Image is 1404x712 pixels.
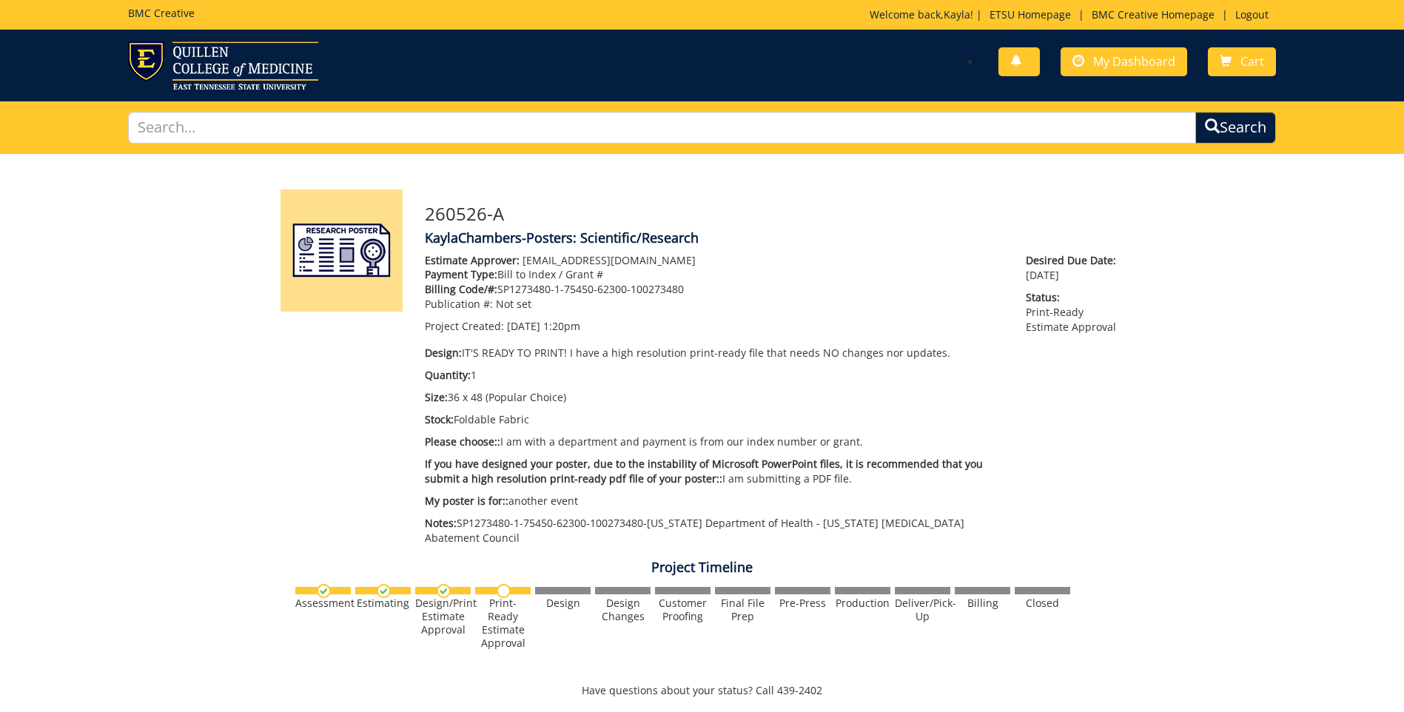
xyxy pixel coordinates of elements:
[1026,290,1123,335] p: Print-Ready Estimate Approval
[425,516,1004,545] p: SP1273480-1-75450-62300-100273480-[US_STATE] Department of Health - [US_STATE] [MEDICAL_DATA] Aba...
[425,516,457,530] span: Notes:
[425,297,493,311] span: Publication #:
[425,368,1004,383] p: 1
[595,597,651,623] div: Design Changes
[295,597,351,610] div: Assessment
[317,584,331,598] img: checkmark
[507,319,580,333] span: [DATE] 1:20pm
[425,253,1004,268] p: [EMAIL_ADDRESS][DOMAIN_NAME]
[425,434,500,449] span: Please choose::
[475,597,531,650] div: Print-Ready Estimate Approval
[1195,112,1276,144] button: Search
[415,597,471,637] div: Design/Print Estimate Approval
[955,597,1010,610] div: Billing
[437,584,451,598] img: checkmark
[1026,290,1123,305] span: Status:
[425,390,448,404] span: Size:
[425,390,1004,405] p: 36 x 48 (Popular Choice)
[425,412,1004,427] p: Foldable Fabric
[775,597,830,610] div: Pre-Press
[835,597,890,610] div: Production
[870,7,1276,22] p: Welcome back, ! | | |
[1084,7,1222,21] a: BMC Creative Homepage
[535,597,591,610] div: Design
[425,494,1004,508] p: another event
[1061,47,1187,76] a: My Dashboard
[425,457,983,486] span: If you have designed your poster, due to the instability of Microsoft PowerPoint files, it is rec...
[425,346,1004,360] p: IT'S READY TO PRINT! I have a high resolution print-ready file that needs NO changes nor updates.
[982,7,1078,21] a: ETSU Homepage
[377,584,391,598] img: checkmark
[425,204,1124,224] h3: 260526-A
[425,494,508,508] span: My poster is for::
[425,457,1004,486] p: I am submitting a PDF file.
[425,282,497,296] span: Billing Code/#:
[425,253,520,267] span: Estimate Approver:
[269,683,1135,698] p: Have questions about your status? Call 439-2402
[496,297,531,311] span: Not set
[1015,597,1070,610] div: Closed
[895,597,950,623] div: Deliver/Pick-Up
[497,584,511,598] img: no
[715,597,770,623] div: Final File Prep
[944,7,970,21] a: Kayla
[425,267,1004,282] p: Bill to Index / Grant #
[425,282,1004,297] p: SP1273480-1-75450-62300-100273480
[1208,47,1276,76] a: Cart
[425,346,462,360] span: Design:
[1240,53,1264,70] span: Cart
[128,7,195,19] h5: BMC Creative
[128,41,318,90] img: ETSU logo
[1026,253,1123,283] p: [DATE]
[128,112,1196,144] input: Search...
[281,189,403,312] img: Product featured image
[425,412,454,426] span: Stock:
[425,368,471,382] span: Quantity:
[425,231,1124,246] h4: KaylaChambers-Posters: Scientific/Research
[425,434,1004,449] p: I am with a department and payment is from our index number or grant.
[269,560,1135,575] h4: Project Timeline
[655,597,711,623] div: Customer Proofing
[425,267,497,281] span: Payment Type:
[1093,53,1175,70] span: My Dashboard
[1026,253,1123,268] span: Desired Due Date:
[425,319,504,333] span: Project Created:
[1228,7,1276,21] a: Logout
[355,597,411,610] div: Estimating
